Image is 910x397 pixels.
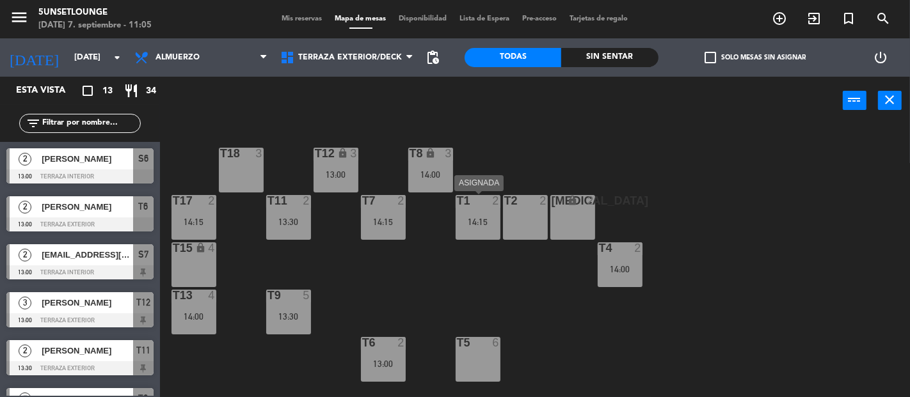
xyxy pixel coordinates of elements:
[42,200,133,214] span: [PERSON_NAME]
[847,92,863,107] i: power_input
[397,337,405,348] div: 2
[19,249,31,261] span: 2
[564,15,635,22] span: Tarjetas de regalo
[136,343,150,358] span: T11
[492,337,500,348] div: 6
[208,242,216,254] div: 4
[841,11,856,26] i: turned_in_not
[208,290,216,301] div: 4
[408,170,453,179] div: 14:00
[303,195,310,206] div: 2
[362,195,363,206] div: T7
[267,290,268,301] div: T9
[634,242,642,254] div: 2
[266,312,311,321] div: 13:30
[874,50,889,65] i: power_settings_new
[465,48,561,67] div: Todas
[208,195,216,206] div: 2
[567,195,578,206] i: lock
[587,195,595,206] div: 2
[362,337,363,348] div: T6
[878,91,902,110] button: close
[38,6,152,19] div: 5unsetlounge
[298,53,402,62] span: Terraza exterior/deck
[361,359,406,368] div: 13:00
[397,195,405,206] div: 2
[705,52,806,63] label: Solo mesas sin asignar
[80,83,95,98] i: crop_square
[456,217,500,226] div: 14:15
[172,312,216,321] div: 14:00
[19,345,31,357] span: 2
[361,217,406,226] div: 14:15
[10,8,29,31] button: menu
[552,195,552,206] div: [MEDICAL_DATA]
[267,195,268,206] div: T11
[425,50,440,65] span: pending_actions
[410,148,410,159] div: T8
[172,217,216,226] div: 14:15
[425,148,436,159] i: lock
[516,15,564,22] span: Pre-acceso
[705,52,716,63] span: check_box_outline_blank
[42,248,133,261] span: [EMAIL_ADDRESS][DOMAIN_NAME]
[19,297,31,309] span: 3
[303,290,310,301] div: 5
[102,84,113,98] span: 13
[806,11,822,26] i: exit_to_app
[454,175,504,191] div: ASIGNADA
[220,148,221,159] div: T18
[454,15,516,22] span: Lista de Espera
[772,11,787,26] i: add_circle_outline
[350,148,358,159] div: 3
[19,201,31,214] span: 2
[329,15,393,22] span: Mapa de mesas
[561,48,658,67] div: Sin sentar
[337,148,348,159] i: lock
[139,199,148,214] span: T6
[276,15,329,22] span: Mis reservas
[26,116,41,131] i: filter_list
[598,265,643,274] div: 14:00
[138,247,148,262] span: S7
[42,344,133,357] span: [PERSON_NAME]
[10,8,29,27] i: menu
[266,217,311,226] div: 13:30
[19,153,31,166] span: 2
[136,295,150,310] span: T12
[843,91,866,110] button: power_input
[38,19,152,32] div: [DATE] 7. septiembre - 11:05
[138,151,148,166] span: S6
[875,11,891,26] i: search
[124,83,139,98] i: restaurant
[195,242,206,253] i: lock
[255,148,263,159] div: 3
[492,195,500,206] div: 2
[882,92,898,107] i: close
[42,296,133,309] span: [PERSON_NAME]
[539,195,547,206] div: 2
[146,84,156,98] span: 34
[504,195,505,206] div: T2
[109,50,125,65] i: arrow_drop_down
[314,170,358,179] div: 13:00
[393,15,454,22] span: Disponibilidad
[6,83,92,98] div: Esta vista
[156,53,200,62] span: Almuerzo
[42,152,133,166] span: [PERSON_NAME]
[41,116,140,130] input: Filtrar por nombre...
[445,148,452,159] div: 3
